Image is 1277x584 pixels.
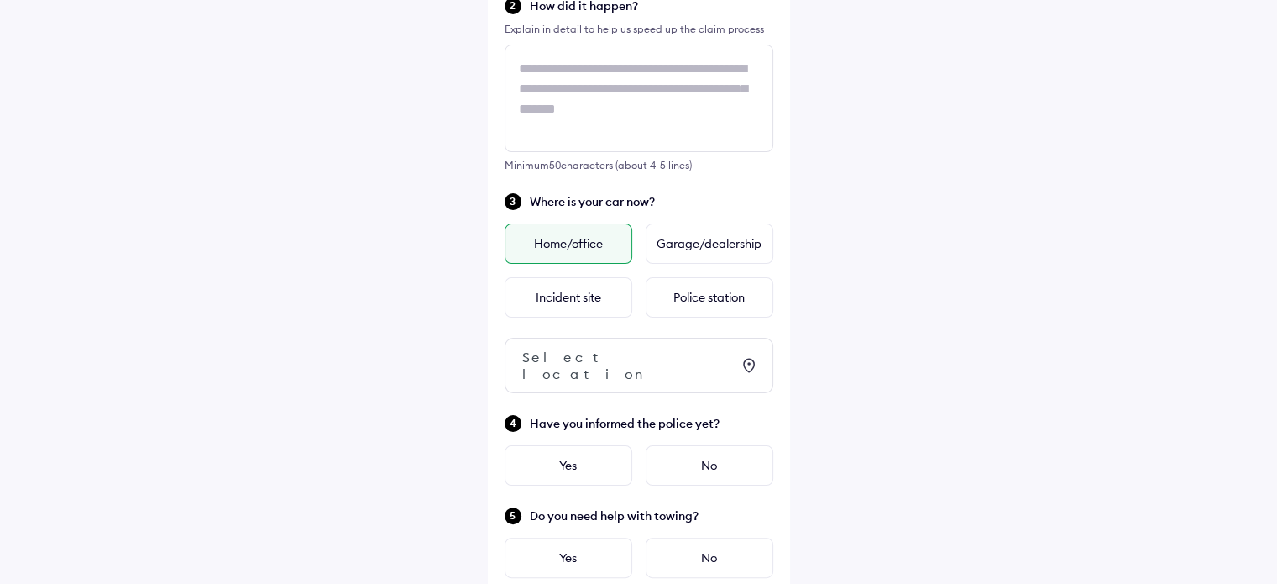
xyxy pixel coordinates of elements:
[530,415,773,432] span: Have you informed the police yet?
[522,349,730,382] div: Select location
[646,538,773,578] div: No
[505,277,632,318] div: Incident site
[646,445,773,486] div: No
[530,193,773,210] span: Where is your car now?
[646,224,773,264] div: Garage/dealership
[505,445,632,486] div: Yes
[505,538,632,578] div: Yes
[505,159,773,171] div: Minimum 50 characters (about 4-5 lines)
[505,224,632,264] div: Home/office
[646,277,773,318] div: Police station
[505,21,773,38] div: Explain in detail to help us speed up the claim process
[530,508,773,524] span: Do you need help with towing?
